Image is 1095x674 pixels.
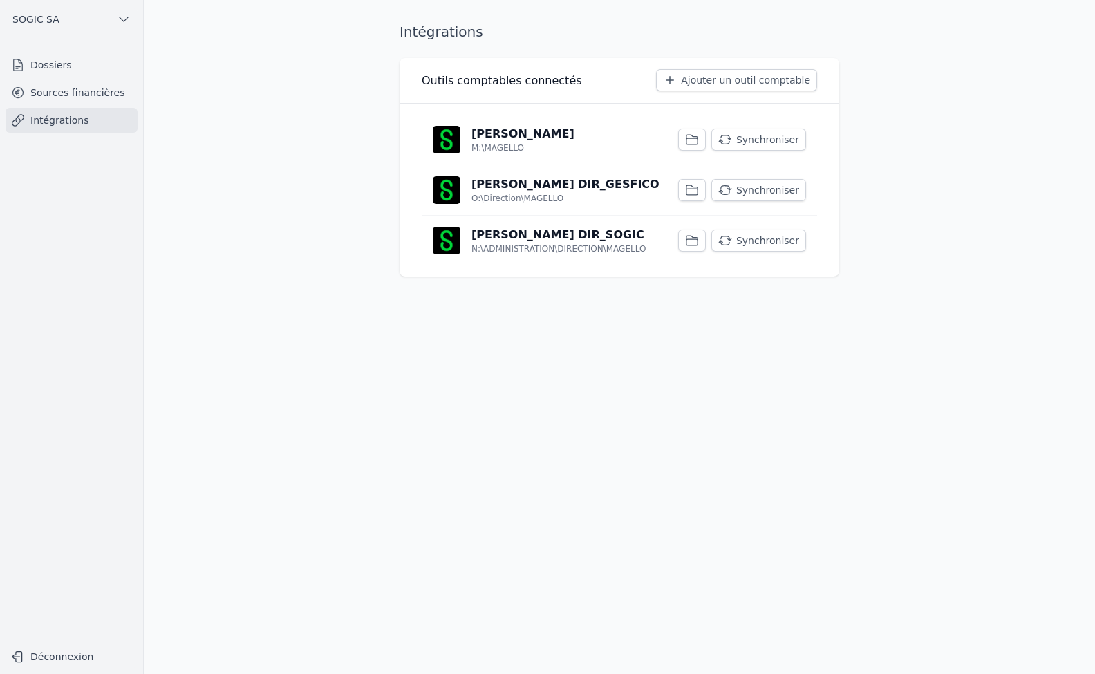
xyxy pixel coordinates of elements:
[6,80,138,105] a: Sources financières
[471,142,524,153] p: M:\MAGELLO
[12,12,59,26] span: SOGIC SA
[400,22,483,41] h1: Intégrations
[471,193,563,204] p: O:\Direction\MAGELLO
[711,179,806,201] button: Synchroniser
[711,230,806,252] button: Synchroniser
[422,73,582,89] h3: Outils comptables connectés
[471,126,574,142] p: [PERSON_NAME]
[422,115,817,165] a: [PERSON_NAME] M:\MAGELLO Synchroniser
[711,129,806,151] button: Synchroniser
[6,8,138,30] button: SOGIC SA
[656,69,817,91] button: Ajouter un outil comptable
[471,243,646,254] p: N:\ADMINISTRATION\DIRECTION\MAGELLO
[6,646,138,668] button: Déconnexion
[6,108,138,133] a: Intégrations
[6,53,138,77] a: Dossiers
[471,176,659,193] p: [PERSON_NAME] DIR_GESFICO
[471,227,644,243] p: [PERSON_NAME] DIR_SOGIC
[422,165,817,215] a: [PERSON_NAME] DIR_GESFICO O:\Direction\MAGELLO Synchroniser
[422,216,817,265] a: [PERSON_NAME] DIR_SOGIC N:\ADMINISTRATION\DIRECTION\MAGELLO Synchroniser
